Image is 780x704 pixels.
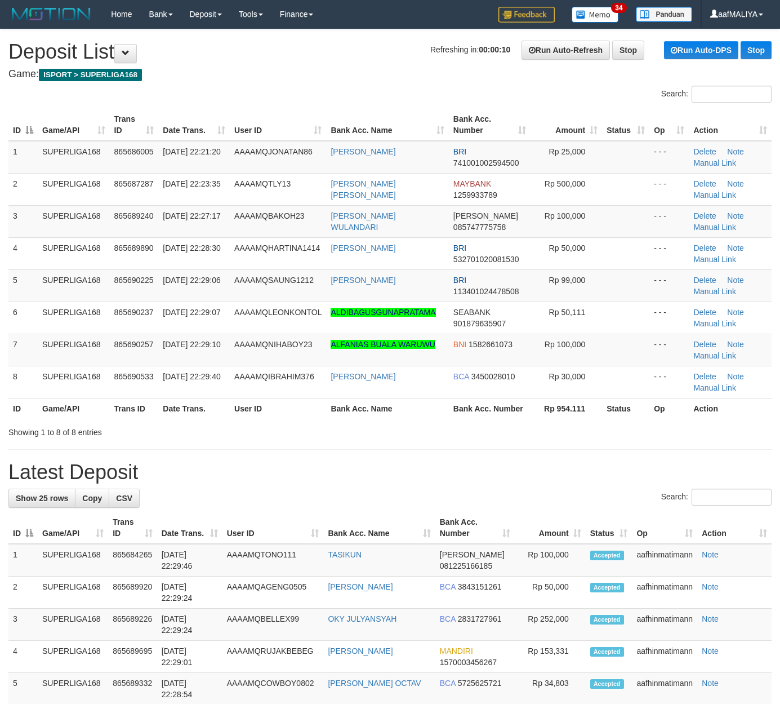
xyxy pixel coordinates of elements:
[234,308,322,317] span: AAAAMQLEONKONTOL
[8,512,38,544] th: ID: activate to sort column descending
[114,340,154,349] span: 865690257
[163,147,220,156] span: [DATE] 22:21:20
[108,577,157,609] td: 865689920
[469,340,512,349] span: Copy 1582661073 to clipboard
[515,577,586,609] td: Rp 50,000
[727,211,744,220] a: Note
[479,45,510,54] strong: 00:00:10
[632,544,697,577] td: aafhinmatimann
[649,302,689,334] td: - - -
[449,398,531,419] th: Bank Acc. Number
[590,583,624,592] span: Accepted
[8,69,772,80] h4: Game:
[331,276,395,285] a: [PERSON_NAME]
[531,109,602,141] th: Amount: activate to sort column ascending
[689,398,772,419] th: Action
[38,269,110,302] td: SUPERLIGA168
[549,276,586,285] span: Rp 99,000
[16,494,68,503] span: Show 25 rows
[693,383,736,392] a: Manual Link
[114,276,154,285] span: 865690225
[328,550,362,559] a: TASIKUN
[331,340,435,349] a: ALFANIAS BUALA WARUWU
[702,550,719,559] a: Note
[108,609,157,641] td: 865689226
[222,512,324,544] th: User ID: activate to sort column ascending
[110,398,159,419] th: Trans ID
[545,211,585,220] span: Rp 100,000
[157,609,222,641] td: [DATE] 22:29:24
[8,205,38,237] td: 3
[649,269,689,302] td: - - -
[549,243,586,253] span: Rp 50,000
[453,255,519,264] span: Copy 532701020081530 to clipboard
[515,512,586,544] th: Amount: activate to sort column ascending
[649,334,689,366] td: - - -
[449,109,531,141] th: Bank Acc. Number: activate to sort column ascending
[692,489,772,506] input: Search:
[458,582,502,591] span: Copy 3843151261 to clipboard
[693,147,716,156] a: Delete
[440,614,456,623] span: BCA
[38,366,110,398] td: SUPERLIGA168
[727,308,744,317] a: Note
[453,287,519,296] span: Copy 113401024478508 to clipboard
[693,308,716,317] a: Delete
[549,147,586,156] span: Rp 25,000
[453,223,506,232] span: Copy 085747775758 to clipboard
[602,398,649,419] th: Status
[163,372,220,381] span: [DATE] 22:29:40
[116,494,132,503] span: CSV
[632,512,697,544] th: Op: activate to sort column ascending
[38,173,110,205] td: SUPERLIGA168
[590,679,624,689] span: Accepted
[234,276,314,285] span: AAAAMQSAUNG1212
[38,109,110,141] th: Game/API: activate to sort column ascending
[8,41,772,63] h1: Deposit List
[693,372,716,381] a: Delete
[326,109,448,141] th: Bank Acc. Name: activate to sort column ascending
[8,461,772,484] h1: Latest Deposit
[702,614,719,623] a: Note
[689,109,772,141] th: Action: activate to sort column ascending
[8,489,75,508] a: Show 25 rows
[222,641,324,673] td: AAAAMQRUJAKBEBEG
[649,173,689,205] td: - - -
[727,179,744,188] a: Note
[741,41,772,59] a: Stop
[8,173,38,205] td: 2
[8,109,38,141] th: ID: activate to sort column descending
[453,179,491,188] span: MAYBANK
[163,308,220,317] span: [DATE] 22:29:07
[453,211,518,220] span: [PERSON_NAME]
[114,211,154,220] span: 865689240
[328,614,396,623] a: OKY JULYANSYAH
[453,158,519,167] span: Copy 741001002594500 to clipboard
[693,287,736,296] a: Manual Link
[453,319,506,328] span: Copy 901879635907 to clipboard
[702,582,719,591] a: Note
[38,609,108,641] td: SUPERLIGA168
[693,276,716,285] a: Delete
[8,6,94,23] img: MOTION_logo.png
[693,158,736,167] a: Manual Link
[8,398,38,419] th: ID
[222,609,324,641] td: AAAAMQBELLEX99
[430,45,510,54] span: Refreshing in:
[157,577,222,609] td: [DATE] 22:29:24
[440,550,505,559] span: [PERSON_NAME]
[515,641,586,673] td: Rp 153,331
[157,512,222,544] th: Date Trans.: activate to sort column ascending
[661,489,772,506] label: Search:
[38,237,110,269] td: SUPERLIGA168
[82,494,102,503] span: Copy
[108,512,157,544] th: Trans ID: activate to sort column ascending
[602,109,649,141] th: Status: activate to sort column ascending
[661,86,772,103] label: Search:
[458,679,502,688] span: Copy 5725625721 to clipboard
[157,544,222,577] td: [DATE] 22:29:46
[234,147,313,156] span: AAAAMQJONATAN86
[109,489,140,508] a: CSV
[8,237,38,269] td: 4
[727,340,744,349] a: Note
